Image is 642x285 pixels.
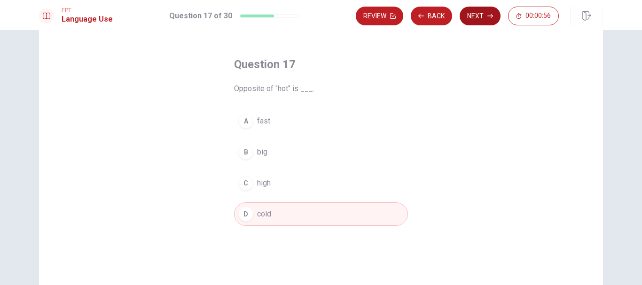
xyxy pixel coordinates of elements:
h4: Question 17 [234,57,408,72]
button: Bbig [234,140,408,164]
button: Chigh [234,171,408,195]
h1: Language Use [62,14,113,25]
button: Dcold [234,202,408,226]
button: Next [460,7,501,25]
div: D [238,207,253,222]
button: 00:00:56 [508,7,559,25]
div: C [238,176,253,191]
span: 00:00:56 [525,12,551,20]
button: Back [411,7,452,25]
div: B [238,145,253,160]
button: Afast [234,109,408,133]
span: Opposite of "hot" is ___. [234,83,408,94]
span: big [257,146,267,158]
span: EPT [62,7,113,14]
span: fast [257,116,270,127]
span: high [257,177,271,189]
div: A [238,114,253,129]
span: cold [257,208,271,220]
button: Review [356,7,403,25]
h1: Question 17 of 30 [169,10,232,22]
